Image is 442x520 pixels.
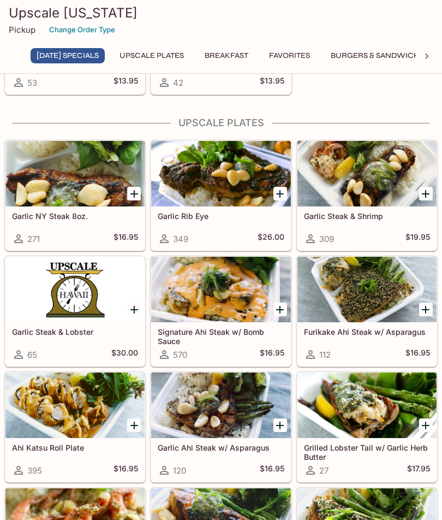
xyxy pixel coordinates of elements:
[273,187,287,200] button: Add Garlic Rib Eye
[304,443,430,461] h5: Grilled Lobster Tail w/ Garlic Herb Butter
[111,348,138,361] h5: $30.00
[199,48,254,63] button: Breakfast
[5,373,145,438] div: Ahi Katsu Roll Plate
[297,372,437,482] a: Grilled Lobster Tail w/ Garlic Herb Butter27$17.95
[5,141,145,206] div: Garlic NY Steak 8oz.
[405,232,430,245] h5: $19.95
[151,373,290,438] div: Garlic Ahi Steak w/ Asparagus
[419,187,433,200] button: Add Garlic Steak & Shrimp
[114,232,138,245] h5: $16.95
[419,303,433,316] button: Add Furikake Ahi Steak w/ Asparagus
[9,4,433,21] h3: Upscale [US_STATE]
[27,350,37,360] span: 65
[260,76,284,89] h5: $13.95
[127,187,141,200] button: Add Garlic NY Steak 8oz.
[419,418,433,432] button: Add Grilled Lobster Tail w/ Garlic Herb Butter
[297,257,437,322] div: Furikake Ahi Steak w/ Asparagus
[114,48,190,63] button: UPSCALE Plates
[319,465,328,476] span: 27
[304,327,430,336] h5: Furikake Ahi Steak w/ Asparagus
[12,211,138,221] h5: Garlic NY Steak 8oz.
[173,78,183,88] span: 42
[273,418,287,432] button: Add Garlic Ahi Steak w/ Asparagus
[260,348,284,361] h5: $16.95
[4,117,438,129] h4: UPSCALE Plates
[5,372,145,482] a: Ahi Katsu Roll Plate395$16.95
[127,303,141,316] button: Add Garlic Steak & Lobster
[304,211,430,221] h5: Garlic Steak & Shrimp
[9,25,35,35] p: Pickup
[127,418,141,432] button: Add Ahi Katsu Roll Plate
[5,257,145,322] div: Garlic Steak & Lobster
[114,76,138,89] h5: $13.95
[319,234,334,244] span: 309
[260,464,284,477] h5: $16.95
[158,443,284,452] h5: Garlic Ahi Steak w/ Asparagus
[405,348,430,361] h5: $16.95
[44,21,120,38] button: Change Order Type
[5,140,145,251] a: Garlic NY Steak 8oz.271$16.95
[297,140,437,251] a: Garlic Steak & Shrimp309$19.95
[407,464,430,477] h5: $17.95
[151,256,291,367] a: Signature Ahi Steak w/ Bomb Sauce570$16.95
[319,350,331,360] span: 112
[27,78,37,88] span: 53
[27,465,42,476] span: 395
[151,140,291,251] a: Garlic Rib Eye349$26.00
[27,234,40,244] span: 271
[297,141,437,206] div: Garlic Steak & Shrimp
[173,350,187,360] span: 570
[31,48,105,63] button: [DATE] Specials
[151,257,290,322] div: Signature Ahi Steak w/ Bomb Sauce
[12,327,138,336] h5: Garlic Steak & Lobster
[258,232,284,245] h5: $26.00
[263,48,316,63] button: Favorites
[151,141,290,206] div: Garlic Rib Eye
[114,464,138,477] h5: $16.95
[5,256,145,367] a: Garlic Steak & Lobster65$30.00
[12,443,138,452] h5: Ahi Katsu Roll Plate
[273,303,287,316] button: Add Signature Ahi Steak w/ Bomb Sauce
[297,373,437,438] div: Grilled Lobster Tail w/ Garlic Herb Butter
[158,211,284,221] h5: Garlic Rib Eye
[325,48,435,63] button: Burgers & Sandwiches
[173,465,186,476] span: 120
[151,372,291,482] a: Garlic Ahi Steak w/ Asparagus120$16.95
[158,327,284,345] h5: Signature Ahi Steak w/ Bomb Sauce
[297,256,437,367] a: Furikake Ahi Steak w/ Asparagus112$16.95
[173,234,188,244] span: 349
